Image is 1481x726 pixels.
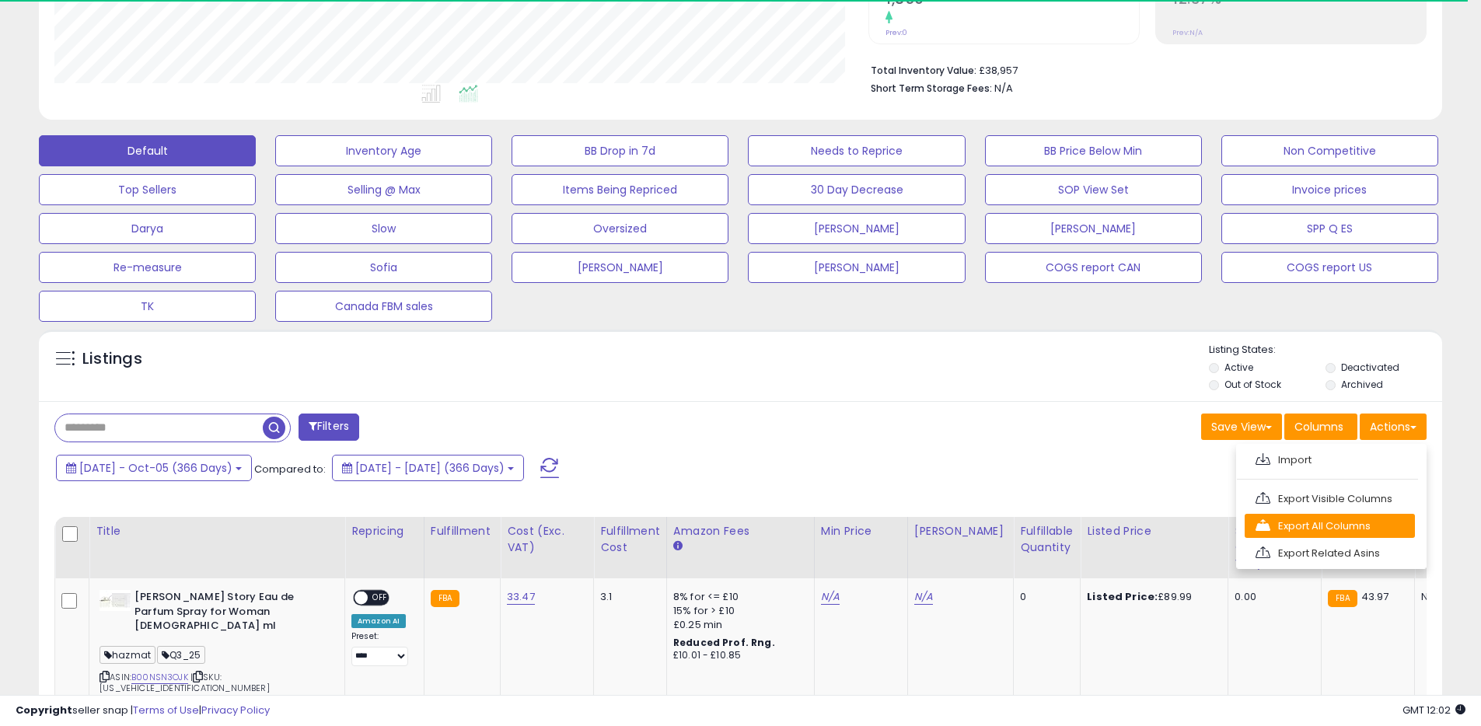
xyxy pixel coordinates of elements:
[985,174,1202,205] button: SOP View Set
[1341,361,1399,374] label: Deactivated
[885,28,907,37] small: Prev: 0
[133,703,199,717] a: Terms of Use
[39,213,256,244] button: Darya
[275,174,492,205] button: Selling @ Max
[673,604,802,618] div: 15% for > £10
[673,636,775,649] b: Reduced Prof. Rng.
[100,590,131,611] img: 31splNPdtoL._SL40_.jpg
[39,252,256,283] button: Re-measure
[1294,419,1343,435] span: Columns
[16,703,270,718] div: seller snap | |
[673,618,802,632] div: £0.25 min
[507,589,535,605] a: 33.47
[355,460,505,476] span: [DATE] - [DATE] (366 Days)
[1245,448,1415,472] a: Import
[1245,514,1415,538] a: Export All Columns
[201,703,270,717] a: Privacy Policy
[1221,252,1438,283] button: COGS report US
[131,671,188,684] a: B00NSN3OJK
[431,590,459,607] small: FBA
[985,135,1202,166] button: BB Price Below Min
[1245,487,1415,511] a: Export Visible Columns
[1020,590,1068,604] div: 0
[56,455,252,481] button: [DATE] - Oct-05 (366 Days)
[821,589,840,605] a: N/A
[914,589,933,605] a: N/A
[1328,590,1357,607] small: FBA
[1221,174,1438,205] button: Invoice prices
[1087,590,1216,604] div: £89.99
[1361,589,1389,604] span: 43.97
[1087,523,1221,539] div: Listed Price
[673,590,802,604] div: 8% for <= £10
[507,523,587,556] div: Cost (Exc. VAT)
[1402,703,1465,717] span: 2025-10-6 12:02 GMT
[1341,378,1383,391] label: Archived
[821,523,901,539] div: Min Price
[871,82,992,95] b: Short Term Storage Fees:
[79,460,232,476] span: [DATE] - Oct-05 (366 Days)
[332,455,524,481] button: [DATE] - [DATE] (366 Days)
[96,523,338,539] div: Title
[1020,523,1074,556] div: Fulfillable Quantity
[748,174,965,205] button: 30 Day Decrease
[351,614,406,628] div: Amazon AI
[871,60,1415,79] li: £38,957
[512,174,728,205] button: Items Being Repriced
[673,539,683,553] small: Amazon Fees.
[1172,28,1203,37] small: Prev: N/A
[254,462,326,476] span: Compared to:
[351,631,412,666] div: Preset:
[275,291,492,322] button: Canada FBM sales
[16,703,72,717] strong: Copyright
[512,213,728,244] button: Oversized
[39,135,256,166] button: Default
[100,646,155,664] span: hazmat
[157,646,205,664] span: Q3_25
[351,523,417,539] div: Repricing
[82,348,142,370] h5: Listings
[985,213,1202,244] button: [PERSON_NAME]
[134,590,323,637] b: [PERSON_NAME] Story Eau de Parfum Spray for Woman [DEMOGRAPHIC_DATA] ml
[1224,378,1281,391] label: Out of Stock
[673,649,802,662] div: £10.01 - £10.85
[1087,589,1158,604] b: Listed Price:
[275,135,492,166] button: Inventory Age
[985,252,1202,283] button: COGS report CAN
[39,174,256,205] button: Top Sellers
[1235,590,1309,604] div: 0.00
[299,414,359,441] button: Filters
[512,252,728,283] button: [PERSON_NAME]
[748,252,965,283] button: [PERSON_NAME]
[1221,135,1438,166] button: Non Competitive
[1421,590,1472,604] div: N/A
[1284,414,1357,440] button: Columns
[748,135,965,166] button: Needs to Reprice
[1235,523,1315,572] div: Shipping Costs (Exc. VAT)
[100,671,270,694] span: | SKU: [US_VEHICLE_IDENTIFICATION_NUMBER]
[368,592,393,605] span: OFF
[748,213,965,244] button: [PERSON_NAME]
[914,523,1007,539] div: [PERSON_NAME]
[1360,414,1427,440] button: Actions
[431,523,494,539] div: Fulfillment
[1221,213,1438,244] button: SPP Q ES
[1245,541,1415,565] a: Export Related Asins
[1201,414,1282,440] button: Save View
[1209,343,1442,358] p: Listing States:
[275,252,492,283] button: Sofia
[1224,361,1253,374] label: Active
[600,523,660,556] div: Fulfillment Cost
[871,64,976,77] b: Total Inventory Value:
[39,291,256,322] button: TK
[600,590,655,604] div: 3.1
[673,523,808,539] div: Amazon Fees
[275,213,492,244] button: Slow
[994,81,1013,96] span: N/A
[512,135,728,166] button: BB Drop in 7d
